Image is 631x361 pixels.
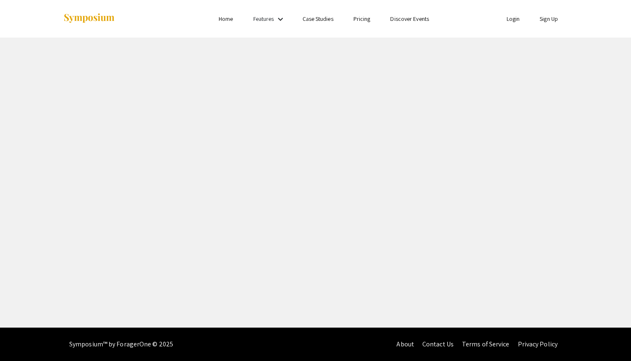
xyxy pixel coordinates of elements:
a: Terms of Service [462,340,510,348]
a: Case Studies [303,15,333,23]
a: About [396,340,414,348]
a: Privacy Policy [518,340,558,348]
a: Contact Us [422,340,454,348]
mat-icon: Expand Features list [275,14,285,24]
a: Discover Events [390,15,429,23]
a: Login [507,15,520,23]
a: Pricing [353,15,371,23]
a: Features [253,15,274,23]
a: Home [219,15,233,23]
div: Symposium™ by ForagerOne © 2025 [69,328,173,361]
a: Sign Up [540,15,558,23]
img: Symposium by ForagerOne [63,13,115,24]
